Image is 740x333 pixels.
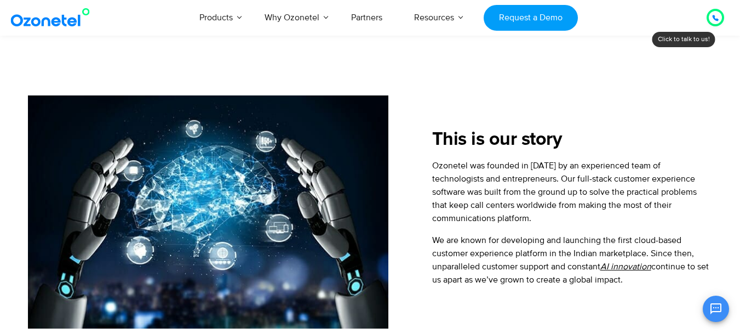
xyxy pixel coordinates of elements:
[703,296,729,322] button: Open chat
[600,261,651,272] u: AI innovation
[432,129,713,151] h2: This is our story
[484,5,577,31] a: Request a Demo
[432,234,713,286] p: We are known for developing and launching the first cloud-based customer experience platform in t...
[432,159,713,225] p: Ozonetel was founded in [DATE] by an experienced team of technologists and entrepreneurs. Our ful...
